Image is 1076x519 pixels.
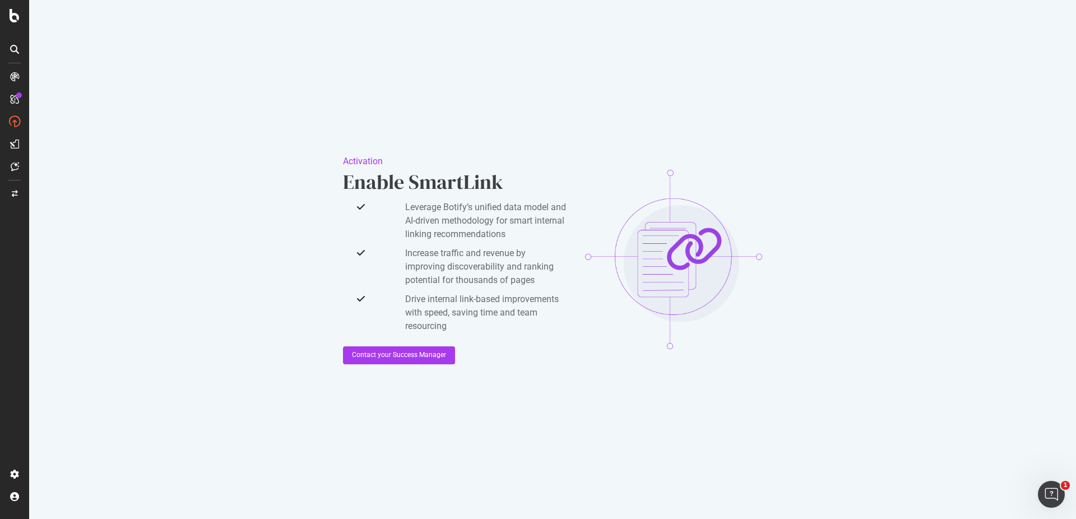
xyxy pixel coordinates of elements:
img: B6r9YMoF.png [585,170,762,349]
div: Enable SmartLink [343,168,567,196]
div: Activation [343,155,567,168]
span: Drive internal link-based improvements with speed, saving time and team resourcing [405,293,567,333]
span: Increase traffic and revenue by improving discoverability and ranking potential for thousands of ... [405,247,567,287]
iframe: Intercom live chat [1038,481,1065,508]
div: Contact your Success Manager [352,350,446,360]
span: Leverage Botify’s unified data model and AI-driven methodology for smart internal linking recomme... [405,201,567,241]
button: Contact your Success Manager [343,346,455,364]
span: 1 [1061,481,1070,490]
